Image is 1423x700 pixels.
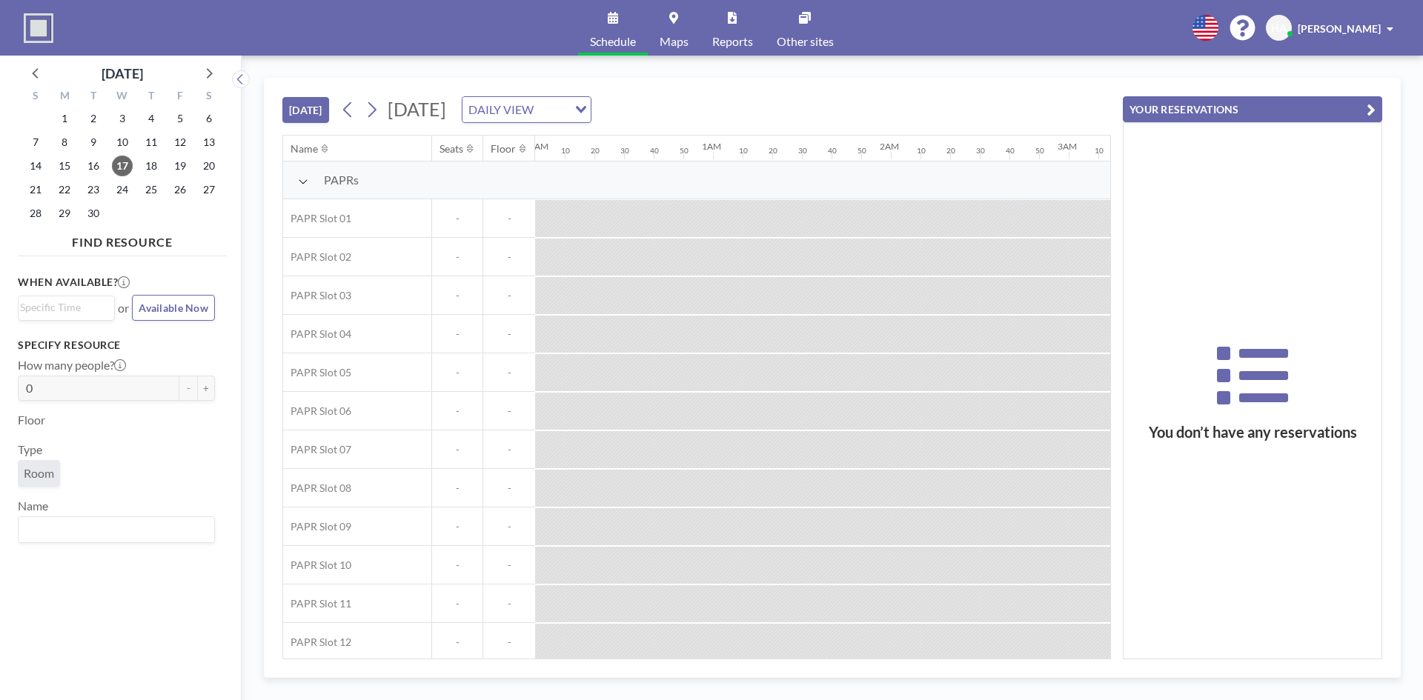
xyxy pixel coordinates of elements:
span: PAPRs [324,173,359,187]
div: T [136,87,165,107]
span: or [118,301,129,316]
span: Friday, September 5, 2025 [170,108,190,129]
span: PAPR Slot 05 [283,366,351,379]
div: W [108,87,137,107]
span: - [483,597,535,610]
div: Seats [439,142,463,156]
div: 50 [858,146,866,156]
span: Wednesday, September 10, 2025 [112,132,133,153]
span: Tuesday, September 9, 2025 [83,132,104,153]
span: - [483,443,535,456]
span: Tuesday, September 2, 2025 [83,108,104,129]
div: Floor [491,142,516,156]
span: PAPR Slot 06 [283,404,351,418]
span: Saturday, September 20, 2025 [199,156,219,176]
span: Monday, September 15, 2025 [54,156,75,176]
span: Saturday, September 27, 2025 [199,179,219,200]
span: - [483,520,535,533]
span: Tuesday, September 16, 2025 [83,156,104,176]
span: - [432,289,482,302]
div: 2AM [880,141,899,152]
span: - [483,636,535,649]
div: Search for option [19,517,214,542]
span: Reports [712,36,753,47]
span: - [483,250,535,264]
span: PAPR Slot 10 [283,559,351,572]
span: Thursday, September 11, 2025 [141,132,162,153]
span: - [432,520,482,533]
span: Friday, September 26, 2025 [170,179,190,200]
label: How many people? [18,358,126,373]
span: - [432,250,482,264]
img: organization-logo [24,13,53,43]
span: [PERSON_NAME] [1298,22,1381,35]
input: Search for option [20,520,206,539]
div: 40 [1006,146,1015,156]
div: 40 [828,146,837,156]
span: Sunday, September 14, 2025 [25,156,46,176]
div: [DATE] [102,63,143,84]
span: Friday, September 12, 2025 [170,132,190,153]
div: T [79,87,108,107]
div: 20 [946,146,955,156]
span: PAPR Slot 04 [283,327,351,341]
span: Monday, September 22, 2025 [54,179,75,200]
span: PAPR Slot 12 [283,636,351,649]
span: - [483,289,535,302]
div: 1AM [702,141,721,152]
span: - [483,212,535,225]
div: 50 [1035,146,1044,156]
span: Friday, September 19, 2025 [170,156,190,176]
button: [DATE] [282,97,329,123]
span: Saturday, September 6, 2025 [199,108,219,129]
div: Search for option [462,97,591,122]
span: - [432,559,482,572]
span: PAPR Slot 07 [283,443,351,456]
div: M [50,87,79,107]
span: - [483,481,535,495]
h4: FIND RESOURCE [18,229,227,250]
span: - [432,636,482,649]
span: Tuesday, September 23, 2025 [83,179,104,200]
span: Monday, September 1, 2025 [54,108,75,129]
div: 3AM [1058,141,1077,152]
span: Wednesday, September 3, 2025 [112,108,133,129]
div: 10 [739,146,748,156]
span: PAPR Slot 01 [283,212,351,225]
button: - [179,376,197,401]
div: 20 [591,146,600,156]
span: PAPR Slot 08 [283,481,351,495]
input: Search for option [20,299,106,316]
span: Thursday, September 4, 2025 [141,108,162,129]
span: Wednesday, September 24, 2025 [112,179,133,200]
span: - [483,327,535,341]
div: 30 [798,146,807,156]
div: 50 [680,146,689,156]
div: Name [291,142,318,156]
span: - [432,481,482,495]
span: Saturday, September 13, 2025 [199,132,219,153]
input: Search for option [538,100,566,119]
h3: Specify resource [18,339,215,352]
span: Available Now [139,301,208,314]
span: - [432,327,482,341]
span: PAPR Slot 03 [283,289,351,302]
span: HA [1271,21,1287,35]
span: - [432,404,482,418]
span: Maps [660,36,689,47]
div: Search for option [19,296,114,319]
div: 20 [769,146,777,156]
span: Monday, September 8, 2025 [54,132,75,153]
div: 30 [620,146,629,156]
span: DAILY VIEW [465,100,537,119]
div: 30 [976,146,985,156]
h3: You don’t have any reservations [1124,423,1381,441]
div: 10 [561,146,570,156]
div: S [21,87,50,107]
span: Tuesday, September 30, 2025 [83,203,104,224]
span: Room [24,466,54,481]
span: PAPR Slot 02 [283,250,351,264]
span: Wednesday, September 17, 2025 [112,156,133,176]
span: [DATE] [388,98,446,120]
span: - [483,366,535,379]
